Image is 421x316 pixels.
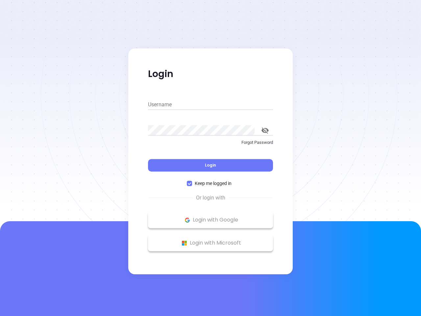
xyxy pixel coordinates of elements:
button: toggle password visibility [257,122,273,138]
span: Login [205,162,216,168]
p: Login [148,68,273,80]
span: Keep me logged in [192,180,234,187]
img: Microsoft Logo [180,239,188,247]
span: Or login with [193,194,229,202]
button: Google Logo Login with Google [148,212,273,228]
a: Forgot Password [148,139,273,151]
img: Google Logo [183,216,191,224]
button: Microsoft Logo Login with Microsoft [148,235,273,251]
button: Login [148,159,273,171]
p: Login with Google [151,215,270,225]
p: Forgot Password [148,139,273,146]
p: Login with Microsoft [151,238,270,248]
